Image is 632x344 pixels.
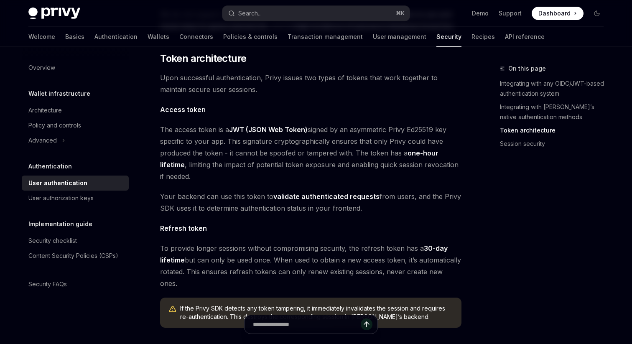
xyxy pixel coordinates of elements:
[223,27,278,47] a: Policies & controls
[160,52,246,65] span: Token architecture
[373,27,426,47] a: User management
[160,72,461,95] span: Upon successful authentication, Privy issues two types of tokens that work together to maintain s...
[28,193,94,203] div: User authorization keys
[160,191,461,214] span: Your backend can use this token to from users, and the Privy SDK uses it to determine authenticat...
[28,251,118,261] div: Content Security Policies (CSPs)
[471,27,495,47] a: Recipes
[160,105,206,114] strong: Access token
[28,120,81,130] div: Policy and controls
[273,192,380,201] a: validate authenticated requests
[500,124,610,137] a: Token architecture
[28,236,77,246] div: Security checklist
[160,224,207,232] strong: Refresh token
[22,176,129,191] a: User authentication
[160,124,461,182] span: The access token is a signed by an asymmetric Privy Ed25519 key specific to your app. This signat...
[499,9,522,18] a: Support
[65,27,84,47] a: Basics
[396,10,405,17] span: ⌘ K
[22,191,129,206] a: User authorization keys
[22,118,129,133] a: Policy and controls
[22,103,129,118] a: Architecture
[28,161,72,171] h5: Authentication
[361,319,372,330] button: Send message
[505,27,545,47] a: API reference
[28,63,55,73] div: Overview
[28,8,80,19] img: dark logo
[28,135,57,145] div: Advanced
[168,305,177,313] svg: Warning
[28,178,87,188] div: User authentication
[22,233,129,248] a: Security checklist
[28,89,90,99] h5: Wallet infrastructure
[28,105,62,115] div: Architecture
[28,279,67,289] div: Security FAQs
[28,219,92,229] h5: Implementation guide
[538,9,571,18] span: Dashboard
[148,27,169,47] a: Wallets
[508,64,546,74] span: On this page
[22,60,129,75] a: Overview
[160,242,461,289] span: To provide longer sessions without compromising security, the refresh token has a but can only be...
[288,27,363,47] a: Transaction management
[500,77,610,100] a: Integrating with any OIDC/JWT-based authentication system
[22,277,129,292] a: Security FAQs
[94,27,138,47] a: Authentication
[22,248,129,263] a: Content Security Policies (CSPs)
[180,304,453,321] span: If the Privy SDK detects any token tampering, it immediately invalidates the session and requires...
[532,7,584,20] a: Dashboard
[238,8,262,18] div: Search...
[22,133,129,148] button: Advanced
[229,125,308,134] a: JWT (JSON Web Token)
[500,137,610,150] a: Session security
[28,27,55,47] a: Welcome
[222,6,410,21] button: Search...⌘K
[253,315,361,334] input: Ask a question...
[436,27,461,47] a: Security
[472,9,489,18] a: Demo
[179,27,213,47] a: Connectors
[590,7,604,20] button: Toggle dark mode
[500,100,610,124] a: Integrating with [PERSON_NAME]’s native authentication methods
